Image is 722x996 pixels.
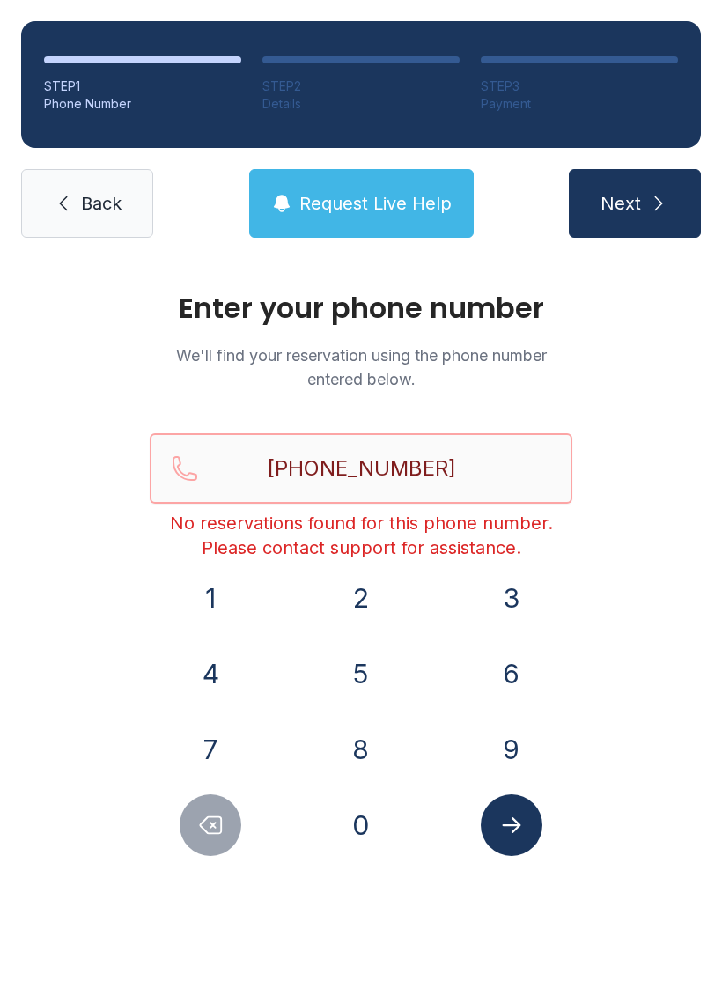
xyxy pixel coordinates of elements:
button: 6 [481,643,542,705]
div: STEP 1 [44,77,241,95]
button: 1 [180,567,241,629]
button: 9 [481,719,542,780]
div: Payment [481,95,678,113]
button: 8 [330,719,392,780]
div: No reservations found for this phone number. Please contact support for assistance. [150,511,572,560]
span: Request Live Help [299,191,452,216]
button: 3 [481,567,542,629]
button: 2 [330,567,392,629]
div: Details [262,95,460,113]
span: Next [600,191,641,216]
div: STEP 2 [262,77,460,95]
div: Phone Number [44,95,241,113]
input: Reservation phone number [150,433,572,504]
button: 5 [330,643,392,705]
button: 7 [180,719,241,780]
button: 0 [330,794,392,856]
h1: Enter your phone number [150,294,572,322]
button: Submit lookup form [481,794,542,856]
button: 4 [180,643,241,705]
p: We'll find your reservation using the phone number entered below. [150,343,572,391]
span: Back [81,191,122,216]
button: Delete number [180,794,241,856]
div: STEP 3 [481,77,678,95]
